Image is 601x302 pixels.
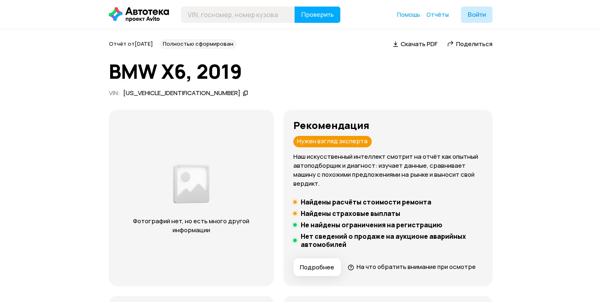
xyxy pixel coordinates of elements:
span: Войти [468,11,486,18]
button: Подробнее [293,258,341,276]
button: Проверить [295,7,340,23]
a: Скачать PDF [393,40,437,48]
input: VIN, госномер, номер кузова [181,7,295,23]
span: Проверить [301,11,334,18]
span: Подробнее [300,263,334,271]
div: [US_VEHICLE_IDENTIFICATION_NUMBER] [123,89,240,98]
div: Полностью сформирован [160,39,237,49]
span: Отчёты [426,11,449,18]
a: Отчёты [426,11,449,19]
h5: Найдены страховые выплаты [301,209,400,218]
span: На что обратить внимание при осмотре [357,262,476,271]
a: Помощь [397,11,420,19]
p: Фотографий нет, но есть много другой информации [125,217,257,235]
a: На что обратить внимание при осмотре [348,262,476,271]
span: Помощь [397,11,420,18]
img: d89e54fb62fcf1f0.png [171,161,211,207]
h5: Найдены расчёты стоимости ремонта [301,198,431,206]
span: VIN : [109,89,120,97]
a: Поделиться [447,40,492,48]
span: Поделиться [456,40,492,48]
button: Войти [461,7,492,23]
p: Наш искусственный интеллект смотрит на отчёт как опытный автоподборщик и диагност: изучает данные... [293,152,483,188]
span: Скачать PDF [401,40,437,48]
h3: Рекомендация [293,120,483,131]
div: Нужен взгляд эксперта [293,136,372,147]
h5: Не найдены ограничения на регистрацию [301,221,442,229]
h5: Нет сведений о продаже на аукционе аварийных автомобилей [301,232,483,249]
span: Отчёт от [DATE] [109,40,153,47]
h1: BMW X6, 2019 [109,60,492,82]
